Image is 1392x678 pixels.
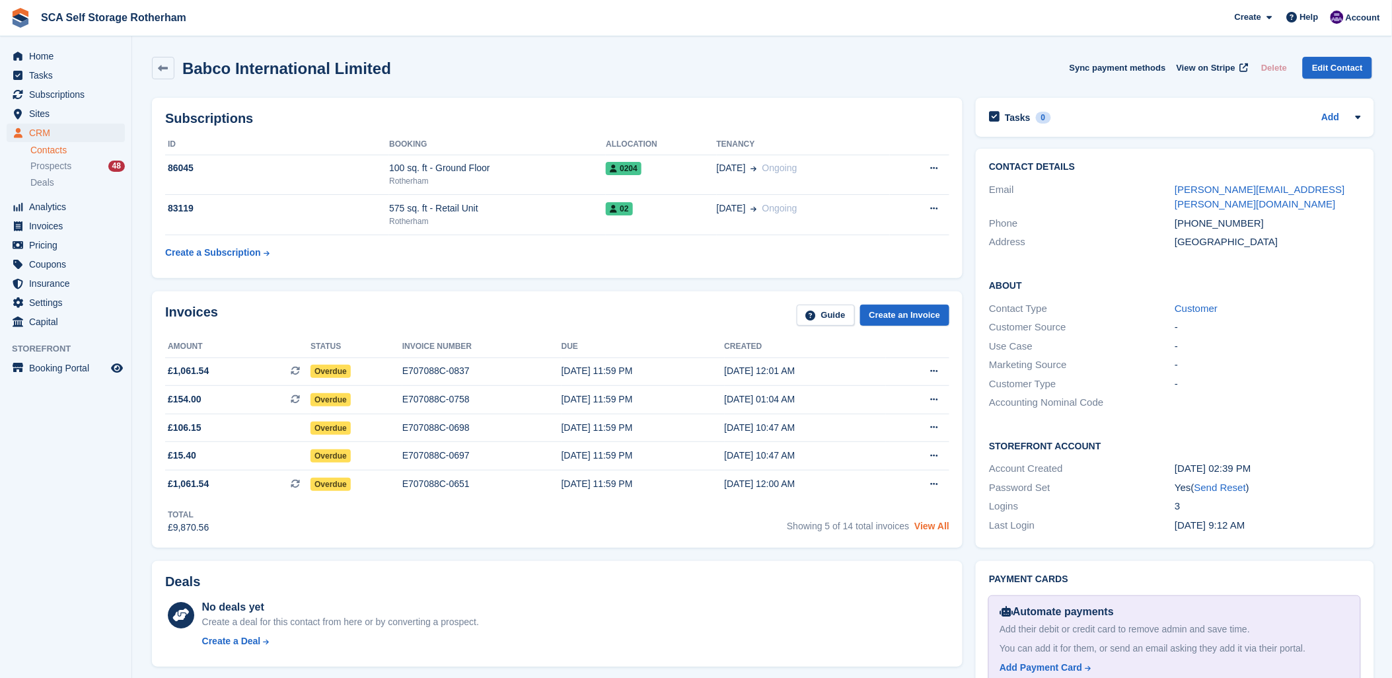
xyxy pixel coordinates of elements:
button: Sync payment methods [1070,57,1166,79]
span: £106.15 [168,421,201,435]
th: Due [562,336,725,358]
a: menu [7,313,125,331]
div: Total [168,509,209,521]
a: View on Stripe [1171,57,1251,79]
a: menu [7,47,125,65]
span: Invoices [29,217,108,235]
h2: Invoices [165,305,218,326]
a: Customer [1175,303,1218,314]
span: Home [29,47,108,65]
div: - [1175,358,1360,373]
div: - [1175,320,1360,335]
span: £15.40 [168,449,196,463]
div: E707088C-0698 [402,421,562,435]
div: [DATE] 01:04 AM [725,393,887,406]
div: Rotherham [389,215,606,227]
a: menu [7,85,125,104]
div: 100 sq. ft - Ground Floor [389,161,606,175]
span: Sites [29,104,108,123]
h2: Payment cards [989,574,1360,585]
th: Allocation [606,134,716,155]
div: - [1175,339,1360,354]
div: Logins [989,499,1175,514]
h2: About [989,278,1360,291]
span: £1,061.54 [168,477,209,491]
span: Subscriptions [29,85,108,104]
a: Edit Contact [1303,57,1372,79]
div: You can add it for them, or send an email asking they add it via their portal. [1000,642,1349,656]
div: Create a deal for this contact from here or by converting a prospect. [202,615,479,629]
div: Marketing Source [989,358,1175,373]
div: [DATE] 11:59 PM [562,393,725,406]
h2: Tasks [1005,112,1031,124]
div: Address [989,235,1175,250]
span: Settings [29,293,108,312]
div: [GEOGRAPHIC_DATA] [1175,235,1360,250]
a: Add Payment Card [1000,661,1344,675]
h2: Subscriptions [165,111,949,126]
a: View All [914,521,949,531]
span: Pricing [29,236,108,254]
span: Showing 5 of 14 total invoices [787,521,909,531]
button: Delete [1256,57,1292,79]
div: - [1175,377,1360,392]
span: Capital [29,313,108,331]
div: Account Created [989,461,1175,476]
div: Accounting Nominal Code [989,395,1175,410]
a: Contacts [30,144,125,157]
th: Booking [389,134,606,155]
span: ( ) [1191,482,1249,493]
span: Booking Portal [29,359,108,377]
th: Invoice number [402,336,562,358]
div: Rotherham [389,175,606,187]
a: Preview store [109,360,125,376]
th: Amount [165,336,311,358]
a: Guide [797,305,855,326]
a: Deals [30,176,125,190]
h2: Deals [165,574,200,589]
th: ID [165,134,389,155]
div: £9,870.56 [168,521,209,535]
span: Account [1346,11,1380,24]
div: Email [989,182,1175,212]
a: menu [7,198,125,216]
div: Add their debit or credit card to remove admin and save time. [1000,622,1349,636]
div: [DATE] 10:47 AM [725,421,887,435]
div: 83119 [165,202,389,215]
span: Overdue [311,393,351,406]
div: [DATE] 10:47 AM [725,449,887,463]
a: menu [7,217,125,235]
span: Storefront [12,342,131,356]
a: Create a Deal [202,634,479,648]
div: Last Login [989,518,1175,533]
span: £1,061.54 [168,364,209,378]
a: Send Reset [1194,482,1246,493]
div: [DATE] 11:59 PM [562,364,725,378]
span: Coupons [29,255,108,274]
th: Tenancy [717,134,890,155]
div: [DATE] 02:39 PM [1175,461,1360,476]
span: Deals [30,176,54,189]
a: menu [7,293,125,312]
span: Analytics [29,198,108,216]
div: Use Case [989,339,1175,354]
span: CRM [29,124,108,142]
span: View on Stripe [1177,61,1235,75]
a: menu [7,104,125,123]
div: E707088C-0697 [402,449,562,463]
time: 2025-05-16 08:12:35 UTC [1175,519,1245,531]
a: Create an Invoice [860,305,950,326]
div: Yes [1175,480,1360,496]
div: 86045 [165,161,389,175]
span: 02 [606,202,632,215]
div: [DATE] 11:59 PM [562,477,725,491]
span: Ongoing [762,163,797,173]
a: Create a Subscription [165,241,270,265]
th: Created [725,336,887,358]
span: Overdue [311,365,351,378]
a: menu [7,255,125,274]
div: E707088C-0651 [402,477,562,491]
div: 3 [1175,499,1360,514]
span: Overdue [311,478,351,491]
div: Customer Type [989,377,1175,392]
